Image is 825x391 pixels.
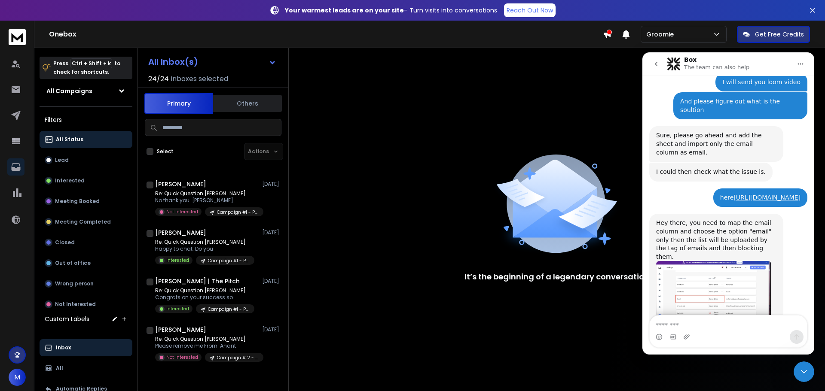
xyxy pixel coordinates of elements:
[166,209,198,215] p: Not Interested
[55,157,69,164] p: Lead
[464,271,649,283] p: It’s the beginning of a legendary conversation
[40,255,132,272] button: Out of office
[55,301,96,308] p: Not Interested
[9,369,26,386] button: M
[155,277,240,285] h1: [PERSON_NAME] | The Pitch
[755,30,804,39] p: Get Free Credits
[40,82,132,100] button: All Campaigns
[155,190,258,197] p: Re: Quick Question [PERSON_NAME]
[55,198,100,205] p: Meeting Booked
[155,287,254,294] p: Re: Quick Question [PERSON_NAME]
[56,365,63,372] p: All
[155,197,258,204] p: No thank you. [PERSON_NAME]
[166,354,198,361] p: Not Interested
[217,355,258,361] p: Campaign # 2 - ALL CPG LIST
[9,29,26,45] img: logo
[642,52,814,355] iframe: Intercom live chat
[40,234,132,251] button: Closed
[40,360,132,377] button: All
[166,306,189,312] p: Interested
[40,114,132,126] h3: Filters
[285,6,404,15] strong: Your warmest leads are on your site
[794,361,814,382] iframe: Intercom live chat
[262,278,281,285] p: [DATE]
[285,6,497,15] p: – Turn visits into conversations
[148,58,198,66] h1: All Inbox(s)
[40,152,132,169] button: Lead
[56,344,71,351] p: Inbox
[213,94,282,113] button: Others
[208,306,249,312] p: Campaign #1 - Pipeline and Targeted
[155,228,206,237] h1: [PERSON_NAME]
[40,339,132,356] button: Inbox
[40,131,132,148] button: All Status
[46,87,92,95] h1: All Campaigns
[40,275,132,292] button: Wrong person
[507,6,553,15] p: Reach Out Now
[155,246,254,252] p: Happy to chat. Do you
[166,257,189,264] p: Interested
[262,181,281,188] p: [DATE]
[148,74,169,84] span: 24 / 24
[171,74,228,84] h3: Inboxes selected
[504,3,556,17] a: Reach Out Now
[40,193,132,210] button: Meeting Booked
[55,177,85,184] p: Interested
[155,343,258,349] p: Please remove me From: Anant
[49,29,603,39] h1: Onebox
[262,229,281,236] p: [DATE]
[157,148,174,155] label: Select
[56,136,83,143] p: All Status
[262,326,281,333] p: [DATE]
[208,258,249,264] p: Campaign #1 - Pipeline and Targeted
[53,59,120,76] p: Press to check for shortcuts.
[155,239,254,246] p: Re: Quick Question [PERSON_NAME]
[155,180,206,188] h1: [PERSON_NAME]
[40,213,132,230] button: Meeting Completed
[70,58,112,68] span: Ctrl + Shift + k
[55,218,111,225] p: Meeting Completed
[45,315,89,323] h3: Custom Labels
[40,172,132,189] button: Interested
[155,294,254,301] p: Congrats on your success so
[646,30,677,39] p: Groomie
[217,209,258,215] p: Campaign #1 - Pipeline and Targeted
[155,325,206,334] h1: [PERSON_NAME]
[737,26,810,43] button: Get Free Credits
[144,93,213,114] button: Primary
[55,280,94,287] p: Wrong person
[155,336,258,343] p: Re: Quick Question [PERSON_NAME]
[141,53,283,70] button: All Inbox(s)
